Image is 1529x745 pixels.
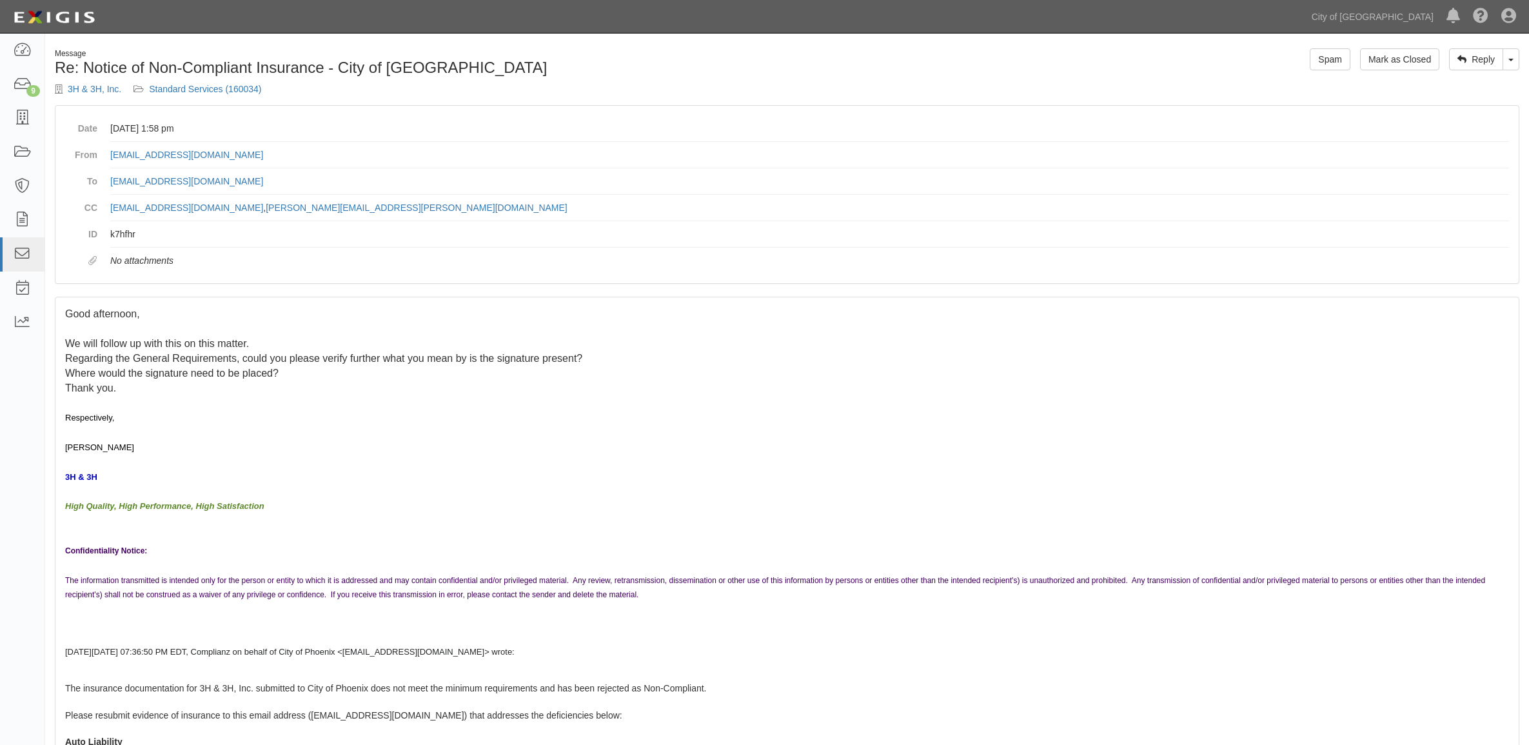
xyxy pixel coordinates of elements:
[65,381,1509,396] div: Thank you.
[68,84,121,94] a: 3H & 3H, Inc.
[65,115,97,135] dt: Date
[65,561,1485,600] span: The information transmitted is intended only for the person or entity to which it is addressed an...
[26,85,40,97] div: 9
[65,337,1509,352] div: We will follow up with this on this matter.
[65,195,97,214] dt: CC
[55,59,778,76] h1: Re: Notice of Non-Compliant Insurance - City of [GEOGRAPHIC_DATA]
[1449,48,1503,70] a: Reply
[266,203,567,213] a: [PERSON_NAME][EMAIL_ADDRESS][PERSON_NAME][DOMAIN_NAME]
[65,366,1509,381] div: Where would the signature need to be placed?
[110,203,263,213] a: [EMAIL_ADDRESS][DOMAIN_NAME]
[65,352,1509,366] div: Regarding the General Requirements, could you please verify further what you mean by is the signa...
[1360,48,1439,70] a: Mark as Closed
[65,501,264,511] span: High Quality, High Performance, High Satisfaction
[65,442,134,452] span: [PERSON_NAME]
[65,646,1509,659] div: [DATE][DATE] 07:36:50 PM EDT, Complianz on behalf of City of Phoenix <[EMAIL_ADDRESS][DOMAIN_NAME...
[65,307,1509,322] div: Good afternoon,
[149,84,261,94] a: Standard Services (160034)
[110,150,263,160] a: [EMAIL_ADDRESS][DOMAIN_NAME]
[65,142,97,161] dt: From
[65,413,114,422] span: Respectively,
[88,257,97,266] i: Attachments
[65,472,97,482] span: 3H & 3H
[65,546,147,555] span: Confidentiality Notice:
[1310,48,1350,70] a: Spam
[110,255,173,266] em: No attachments
[65,168,97,188] dt: To
[1305,4,1440,30] a: City of [GEOGRAPHIC_DATA]
[110,176,263,186] a: [EMAIL_ADDRESS][DOMAIN_NAME]
[110,221,1509,248] dd: k7hfhr
[1473,9,1488,25] i: Help Center - Complianz
[55,48,778,59] div: Message
[110,195,1509,221] dd: ,
[636,590,638,599] span: .
[110,115,1509,142] dd: [DATE] 1:58 pm
[65,221,97,241] dt: ID
[10,6,99,29] img: logo-5460c22ac91f19d4615b14bd174203de0afe785f0fc80cf4dbbc73dc1793850b.png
